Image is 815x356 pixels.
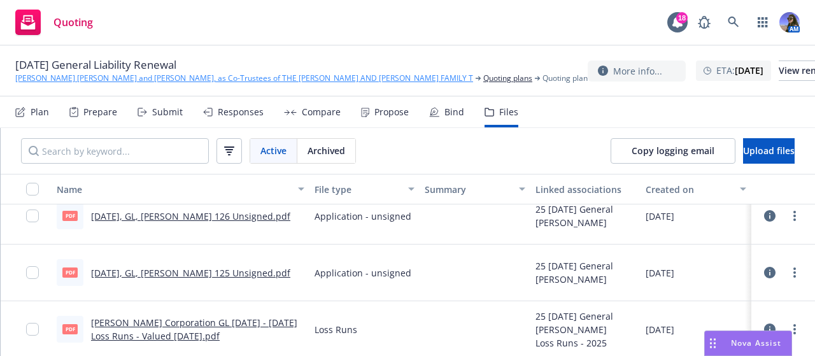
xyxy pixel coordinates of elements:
[535,183,636,196] div: Linked associations
[62,211,78,220] span: pdf
[26,323,39,336] input: Toggle Row Selected
[91,267,290,279] a: [DATE], GL, [PERSON_NAME] 125 Unsigned.pdf
[611,138,735,164] button: Copy logging email
[309,174,420,204] button: File type
[260,144,287,157] span: Active
[632,145,714,157] span: Copy logging email
[535,336,636,350] div: Loss Runs - 2025
[315,266,411,280] span: Application - unsigned
[10,4,98,40] a: Quoting
[83,107,117,117] div: Prepare
[691,10,717,35] a: Report a Bug
[62,324,78,334] span: pdf
[499,107,518,117] div: Files
[425,183,511,196] div: Summary
[308,144,345,157] span: Archived
[91,317,297,342] a: [PERSON_NAME] Corporation GL [DATE] - [DATE] Loss Runs - Valued [DATE].pdf
[315,183,401,196] div: File type
[646,266,674,280] span: [DATE]
[646,183,732,196] div: Created on
[315,323,357,336] span: Loss Runs
[21,138,209,164] input: Search by keyword...
[15,73,473,84] a: [PERSON_NAME] [PERSON_NAME] and [PERSON_NAME], as Co-Trustees of THE [PERSON_NAME] AND [PERSON_NA...
[91,210,290,222] a: [DATE], GL, [PERSON_NAME] 126 Unsigned.pdf
[57,183,290,196] div: Name
[721,10,746,35] a: Search
[52,174,309,204] button: Name
[483,73,532,84] a: Quoting plans
[646,323,674,336] span: [DATE]
[535,310,636,336] div: 25 [DATE] General [PERSON_NAME]
[735,64,763,76] strong: [DATE]
[26,210,39,222] input: Toggle Row Selected
[646,210,674,223] span: [DATE]
[750,10,776,35] a: Switch app
[420,174,530,204] button: Summary
[530,174,641,204] button: Linked associations
[588,61,686,82] button: More info...
[302,107,341,117] div: Compare
[787,322,802,337] a: more
[716,64,763,77] span: ETA :
[62,267,78,277] span: pdf
[15,57,176,73] span: [DATE] General Liability Renewal
[613,64,662,78] span: More info...
[641,174,751,204] button: Created on
[787,265,802,280] a: more
[315,210,411,223] span: Application - unsigned
[731,338,781,348] span: Nova Assist
[542,73,588,84] span: Quoting plan
[374,107,409,117] div: Propose
[676,12,688,24] div: 18
[743,145,795,157] span: Upload files
[535,259,636,286] div: 25 [DATE] General [PERSON_NAME]
[218,107,264,117] div: Responses
[787,208,802,224] a: more
[152,107,183,117] div: Submit
[26,266,39,279] input: Toggle Row Selected
[535,203,636,229] div: 25 [DATE] General [PERSON_NAME]
[779,12,800,32] img: photo
[704,331,792,356] button: Nova Assist
[26,183,39,196] input: Select all
[705,331,721,355] div: Drag to move
[53,17,93,27] span: Quoting
[31,107,49,117] div: Plan
[743,138,795,164] button: Upload files
[444,107,464,117] div: Bind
